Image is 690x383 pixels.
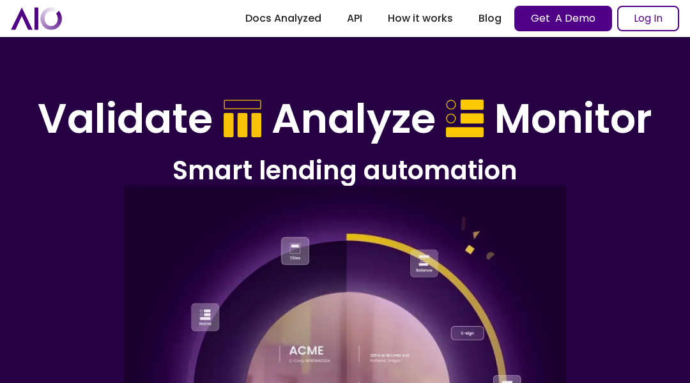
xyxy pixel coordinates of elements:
a: How it works [375,7,466,30]
h1: Analyze [272,94,436,144]
a: Log In [617,6,679,31]
a: Get A Demo [514,6,612,31]
a: Blog [466,7,514,30]
h1: Monitor [494,94,652,144]
a: API [334,7,375,30]
h1: Validate [38,94,213,144]
a: Docs Analyzed [233,7,334,30]
a: home [11,7,62,29]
